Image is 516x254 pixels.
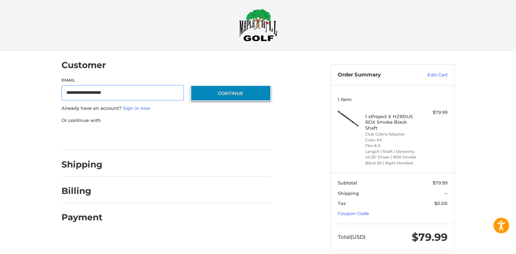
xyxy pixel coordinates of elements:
[123,105,150,111] a: Sign in now
[338,211,369,216] a: Coupon Code
[338,200,346,206] span: Tax
[365,137,418,143] li: Color PX
[365,131,418,137] li: Club Cobra Adapter
[420,109,448,116] div: $79.99
[177,131,229,143] iframe: PayPal-venmo
[444,190,448,196] span: --
[412,231,448,244] span: $79.99
[190,85,271,101] button: Continue
[62,186,102,196] h2: Billing
[338,180,357,186] span: Subtotal
[338,72,412,79] h3: Order Summary
[62,77,184,83] label: Email
[59,131,112,143] iframe: PayPal-paypal
[62,60,106,71] h2: Customer
[434,200,448,206] span: $0.00
[365,143,418,149] li: Flex 6.0
[433,180,448,186] span: $79.99
[338,97,448,102] h3: 1 Item
[62,105,271,112] p: Already have an account?
[338,233,366,240] span: Total (USD)
[62,159,103,170] h2: Shipping
[365,114,418,131] h4: 1 x Project X HZRDUS RDX Smoke Black Shaft
[365,149,418,166] li: Length | Shaft | Dexterity 44.25" Driver | RDX Smoke Black 60 | Right-Handed
[338,190,359,196] span: Shipping
[239,9,277,41] img: Maple Hill Golf
[62,117,271,124] p: Or continue with
[118,131,170,143] iframe: PayPal-paylater
[62,212,103,223] h2: Payment
[412,72,448,79] a: Edit Cart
